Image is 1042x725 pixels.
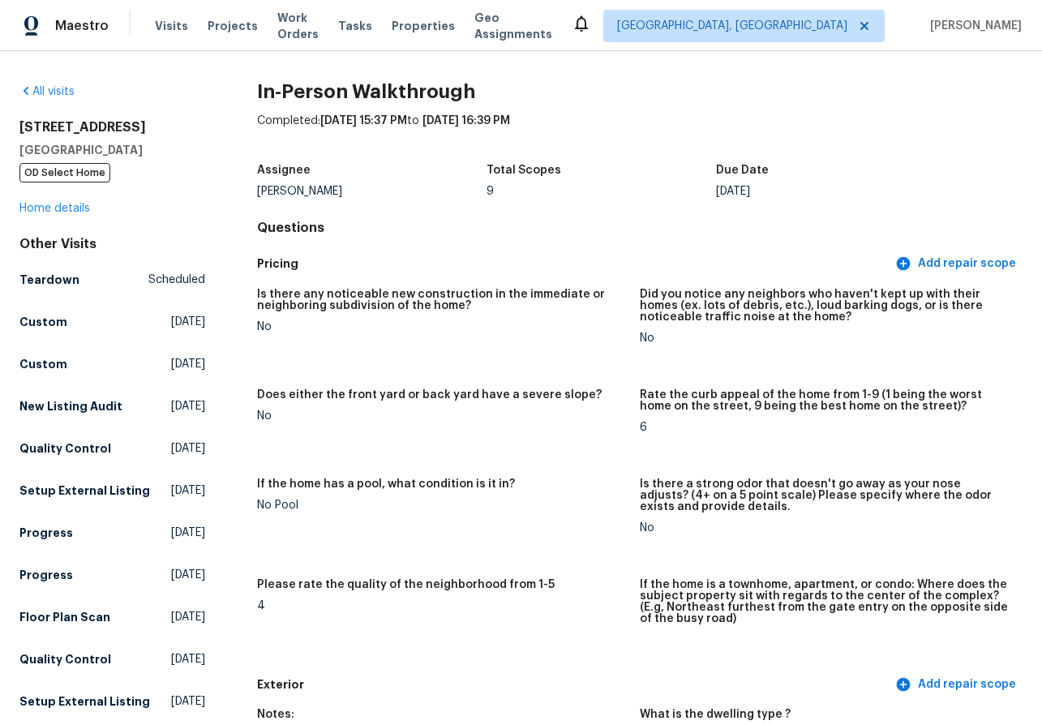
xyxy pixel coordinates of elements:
[19,86,75,97] a: All visits
[898,254,1016,274] span: Add repair scope
[171,693,205,710] span: [DATE]
[716,186,946,197] div: [DATE]
[257,500,627,511] div: No Pool
[19,518,205,547] a: Progress[DATE]
[55,18,109,34] span: Maestro
[892,249,1023,279] button: Add repair scope
[171,314,205,330] span: [DATE]
[19,525,73,541] h5: Progress
[392,18,455,34] span: Properties
[640,389,1010,412] h5: Rate the curb appeal of the home from 1-9 (1 being the worst home on the street, 9 being the best...
[19,203,90,214] a: Home details
[257,410,627,422] div: No
[257,220,1023,236] h4: Questions
[257,255,892,272] h5: Pricing
[338,20,372,32] span: Tasks
[171,440,205,457] span: [DATE]
[19,119,205,135] h2: [STREET_ADDRESS]
[19,651,111,667] h5: Quality Control
[617,18,847,34] span: [GEOGRAPHIC_DATA], [GEOGRAPHIC_DATA]
[257,113,1023,155] div: Completed: to
[19,236,205,252] div: Other Visits
[257,600,627,611] div: 4
[640,289,1010,323] h5: Did you notice any neighbors who haven't kept up with their homes (ex. lots of debris, etc.), lou...
[19,476,205,505] a: Setup External Listing[DATE]
[19,645,205,674] a: Quality Control[DATE]
[19,307,205,337] a: Custom[DATE]
[19,609,110,625] h5: Floor Plan Scan
[19,356,67,372] h5: Custom
[320,115,407,127] span: [DATE] 15:37 PM
[19,272,79,288] h5: Teardown
[19,603,205,632] a: Floor Plan Scan[DATE]
[640,579,1010,624] h5: If the home is a townhome, apartment, or condo: Where does the subject property sit with regards ...
[257,389,602,401] h5: Does either the front yard or back yard have a severe slope?
[640,709,791,720] h5: What is the dwelling type ?
[257,84,1023,100] h2: In-Person Walkthrough
[148,272,205,288] span: Scheduled
[640,522,1010,534] div: No
[171,609,205,625] span: [DATE]
[257,186,487,197] div: [PERSON_NAME]
[19,398,122,414] h5: New Listing Audit
[277,10,319,42] span: Work Orders
[474,10,552,42] span: Geo Assignments
[19,440,111,457] h5: Quality Control
[257,579,555,590] h5: Please rate the quality of the neighborhood from 1-5
[19,314,67,330] h5: Custom
[640,478,1010,513] h5: Is there a strong odor that doesn't go away as your nose adjusts? (4+ on a 5 point scale) Please ...
[257,676,892,693] h5: Exterior
[257,478,515,490] h5: If the home has a pool, what condition is it in?
[171,567,205,583] span: [DATE]
[19,483,150,499] h5: Setup External Listing
[19,687,205,716] a: Setup External Listing[DATE]
[257,321,627,332] div: No
[208,18,258,34] span: Projects
[19,560,205,590] a: Progress[DATE]
[924,18,1022,34] span: [PERSON_NAME]
[716,165,769,176] h5: Due Date
[257,289,627,311] h5: Is there any noticeable new construction in the immediate or neighboring subdivision of the home?
[171,651,205,667] span: [DATE]
[171,356,205,372] span: [DATE]
[19,392,205,421] a: New Listing Audit[DATE]
[640,422,1010,433] div: 6
[422,115,510,127] span: [DATE] 16:39 PM
[487,165,561,176] h5: Total Scopes
[171,525,205,541] span: [DATE]
[257,165,311,176] h5: Assignee
[19,350,205,379] a: Custom[DATE]
[171,398,205,414] span: [DATE]
[892,670,1023,700] button: Add repair scope
[19,434,205,463] a: Quality Control[DATE]
[640,332,1010,344] div: No
[19,567,73,583] h5: Progress
[898,675,1016,695] span: Add repair scope
[19,265,205,294] a: TeardownScheduled
[257,709,294,720] h5: Notes:
[155,18,188,34] span: Visits
[487,186,716,197] div: 9
[19,693,150,710] h5: Setup External Listing
[19,142,205,158] h5: [GEOGRAPHIC_DATA]
[19,163,110,182] span: OD Select Home
[171,483,205,499] span: [DATE]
